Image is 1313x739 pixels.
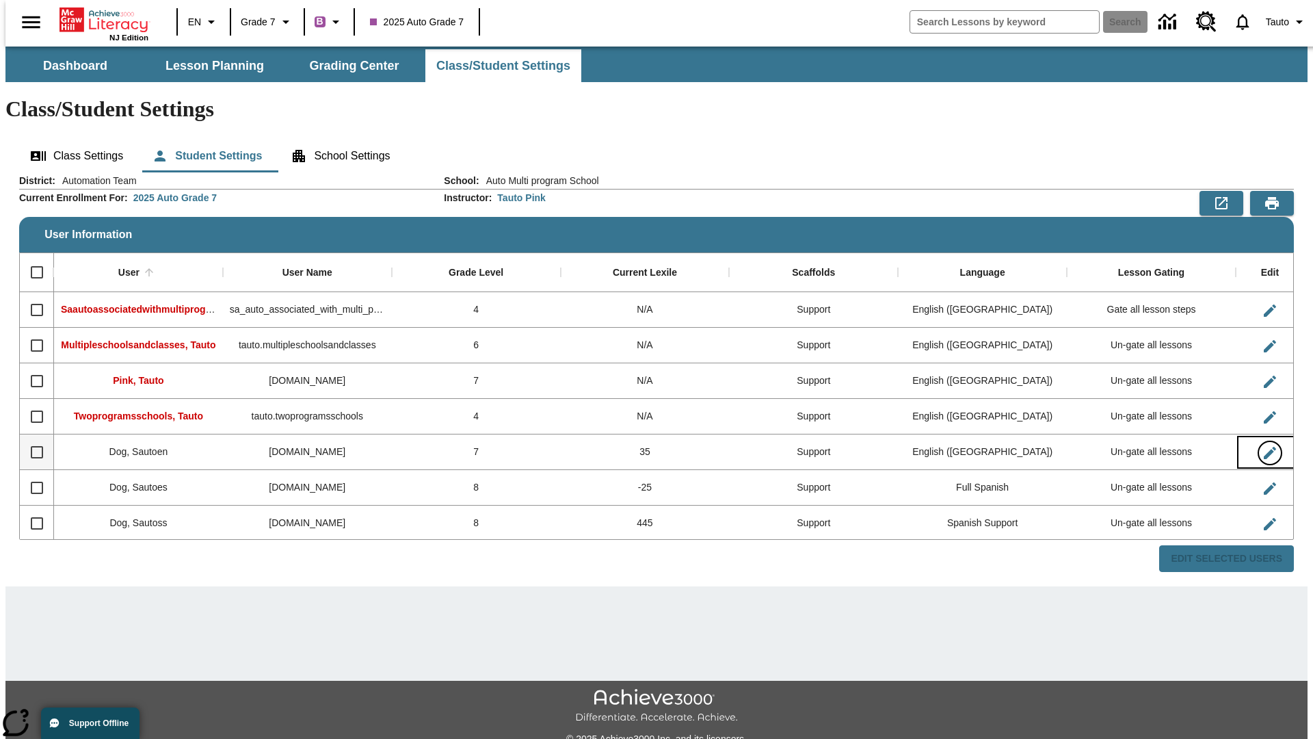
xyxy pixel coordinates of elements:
h2: Current Enrollment For : [19,192,128,204]
div: Gate all lesson steps [1067,292,1236,328]
div: 8 [392,506,561,541]
div: Current Lexile [613,267,677,279]
button: Boost Class color is purple. Change class color [309,10,349,34]
div: Full Spanish [898,470,1067,506]
div: SubNavbar [5,47,1308,82]
div: Edit [1261,267,1279,279]
div: Un-gate all lessons [1067,363,1236,399]
button: Grade: Grade 7, Select a grade [235,10,300,34]
div: 6 [392,328,561,363]
h1: Class/Student Settings [5,96,1308,122]
span: Class/Student Settings [436,58,570,74]
div: N/A [561,292,730,328]
div: -25 [561,470,730,506]
div: Un-gate all lessons [1067,506,1236,541]
div: sa_auto_associated_with_multi_program_classes [223,292,392,328]
div: 4 [392,399,561,435]
div: Tauto Pink [497,191,546,205]
button: Edit User [1256,510,1284,538]
a: Notifications [1225,4,1260,40]
div: User Name [282,267,332,279]
div: Spanish Support [898,506,1067,541]
div: tauto.multipleschoolsandclasses [223,328,392,363]
div: sautoes.dog [223,470,392,506]
span: Tauto [1266,15,1289,29]
div: sautoen.dog [223,435,392,470]
span: 2025 Auto Grade 7 [370,15,464,29]
span: Dog, Sautoen [109,446,168,457]
div: Support [729,292,898,328]
div: Support [729,328,898,363]
div: English (US) [898,363,1067,399]
div: tauto.pink [223,363,392,399]
span: Dog, Sautoes [109,482,168,493]
div: User Information [19,174,1294,573]
span: Saautoassociatedwithmultiprogr, Saautoassociatedwithmultiprogr [61,304,362,315]
div: 8 [392,470,561,506]
a: Resource Center, Will open in new tab [1188,3,1225,40]
div: N/A [561,399,730,435]
div: Grade Level [449,267,503,279]
span: NJ Edition [109,34,148,42]
div: Support [729,435,898,470]
div: Support [729,399,898,435]
span: EN [188,15,201,29]
div: 35 [561,435,730,470]
div: Un-gate all lessons [1067,435,1236,470]
span: Automation Team [55,174,137,187]
div: 7 [392,435,561,470]
span: Grade 7 [241,15,276,29]
button: Export to CSV [1199,191,1243,216]
div: Scaffolds [792,267,835,279]
div: Un-gate all lessons [1067,328,1236,363]
div: Support [729,506,898,541]
button: Student Settings [141,140,273,172]
div: User [118,267,140,279]
div: Un-gate all lessons [1067,470,1236,506]
span: B [317,13,323,30]
div: Lesson Gating [1118,267,1184,279]
button: Grading Center [286,49,423,82]
button: Support Offline [41,708,140,739]
div: 7 [392,363,561,399]
div: English (US) [898,435,1067,470]
div: N/A [561,328,730,363]
h2: Instructor : [444,192,492,204]
button: School Settings [280,140,401,172]
button: Edit User [1256,475,1284,502]
div: Un-gate all lessons [1067,399,1236,435]
button: Profile/Settings [1260,10,1313,34]
span: Lesson Planning [165,58,264,74]
div: Class/Student Settings [19,140,1294,172]
a: Data Center [1150,3,1188,41]
span: Multipleschoolsandclasses, Tauto [61,339,215,350]
button: Language: EN, Select a language [182,10,226,34]
span: Auto Multi program School [479,174,599,187]
button: Edit User [1256,404,1284,431]
div: 2025 Auto Grade 7 [133,191,217,205]
span: Twoprogramsschools, Tauto [74,411,203,422]
div: 445 [561,506,730,541]
div: Home [59,5,148,42]
button: Dashboard [7,49,144,82]
button: Print Preview [1250,191,1294,216]
input: search field [910,11,1099,33]
div: Support [729,470,898,506]
h2: District : [19,175,55,187]
a: Home [59,6,148,34]
span: Grading Center [309,58,399,74]
button: Edit User [1256,439,1284,467]
div: English (US) [898,399,1067,435]
div: English (US) [898,328,1067,363]
span: Pink, Tauto [113,375,163,386]
button: Edit User [1256,333,1284,360]
button: Edit User [1256,297,1284,324]
button: Lesson Planning [146,49,283,82]
span: Dashboard [43,58,107,74]
button: Edit User [1256,368,1284,396]
button: Open side menu [11,2,51,42]
div: N/A [561,363,730,399]
div: sautoss.dog [223,506,392,541]
img: Achieve3000 Differentiate Accelerate Achieve [575,689,738,724]
button: Class/Student Settings [425,49,581,82]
